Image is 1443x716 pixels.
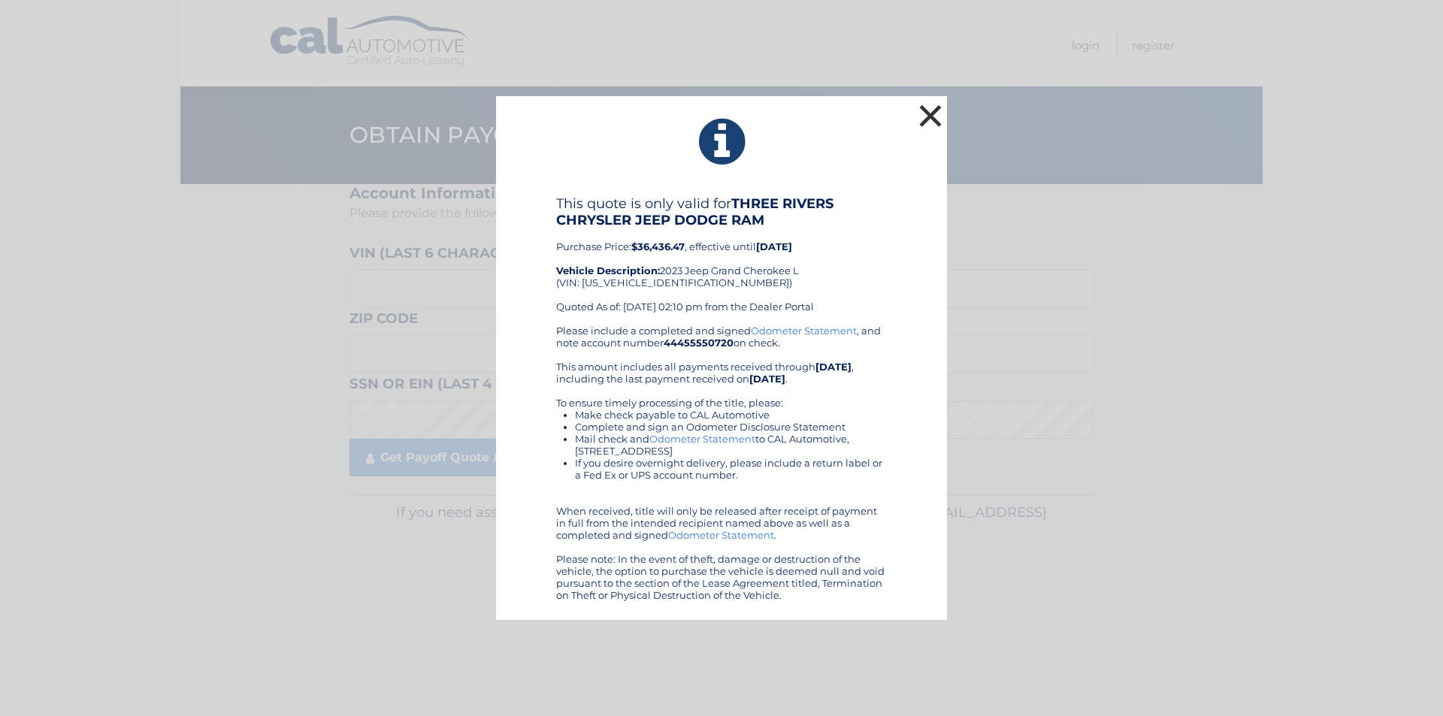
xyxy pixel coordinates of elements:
[575,409,887,421] li: Make check payable to CAL Automotive
[664,337,734,349] b: 44455550720
[575,421,887,433] li: Complete and sign an Odometer Disclosure Statement
[915,101,945,131] button: ×
[751,325,857,337] a: Odometer Statement
[575,457,887,481] li: If you desire overnight delivery, please include a return label or a Fed Ex or UPS account number.
[668,529,774,541] a: Odometer Statement
[575,433,887,457] li: Mail check and to CAL Automotive, [STREET_ADDRESS]
[556,195,887,228] h4: This quote is only valid for
[556,325,887,601] div: Please include a completed and signed , and note account number on check. This amount includes al...
[649,433,755,445] a: Odometer Statement
[556,195,833,228] b: THREE RIVERS CHRYSLER JEEP DODGE RAM
[631,240,685,252] b: $36,436.47
[556,195,887,325] div: Purchase Price: , effective until 2023 Jeep Grand Cherokee L (VIN: [US_VEHICLE_IDENTIFICATION_NUM...
[749,373,785,385] b: [DATE]
[756,240,792,252] b: [DATE]
[815,361,852,373] b: [DATE]
[556,264,660,276] strong: Vehicle Description:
